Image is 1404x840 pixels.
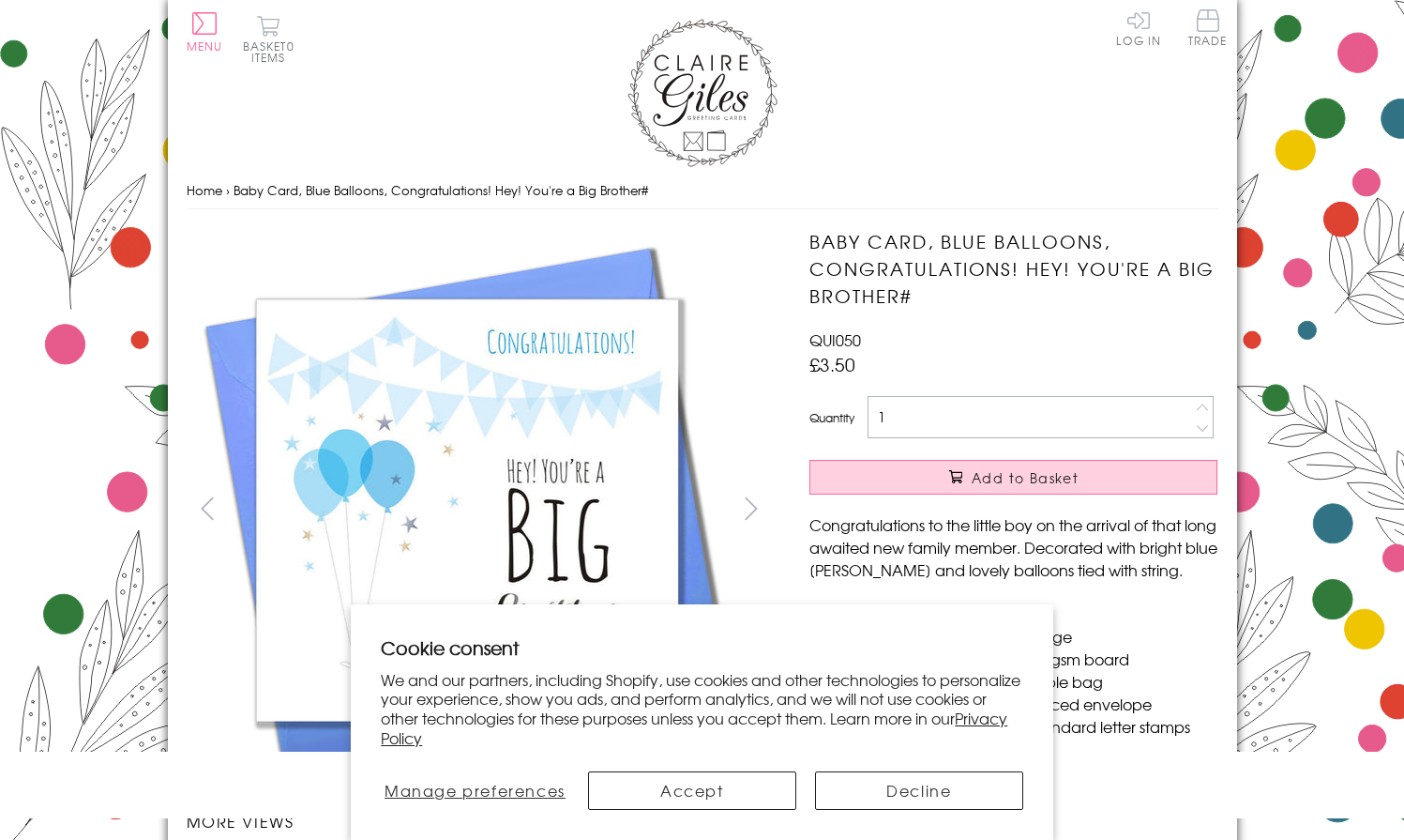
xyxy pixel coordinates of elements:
button: Decline [815,771,1023,810]
button: Manage preferences [381,771,568,810]
a: Trade [1188,9,1228,50]
a: Privacy Policy [381,707,1007,749]
img: Baby Card, Blue Balloons, Congratulations! Hey! You're a Big Brother# [187,228,749,791]
button: Accept [588,771,796,810]
span: Menu [187,38,223,54]
span: 0 items [251,38,294,66]
img: Claire Giles Greetings Cards [627,19,777,167]
button: Add to Basket [809,460,1217,495]
button: Basket0 items [243,15,294,63]
span: Manage preferences [385,779,566,802]
h2: Cookie consent [381,634,1023,661]
nav: breadcrumbs [187,172,1218,210]
h1: Baby Card, Blue Balloons, Congratulations! Hey! You're a Big Brother# [809,228,1217,309]
label: Quantity [809,409,854,426]
p: Congratulations to the little boy on the arrival of that long awaited new family member. Decorate... [809,513,1217,581]
button: prev [187,487,229,529]
li: Dimensions: 150mm x 150mm [828,603,1217,625]
h3: More views [187,810,773,832]
span: Baby Card, Blue Balloons, Congratulations! Hey! You're a Big Brother# [234,181,648,199]
span: Add to Basket [972,468,1079,487]
p: We and our partners, including Shopify, use cookies and other technologies to personalize your ex... [381,670,1023,748]
span: QUI050 [809,328,861,351]
span: › [226,181,230,199]
span: Trade [1188,9,1228,46]
a: Home [187,181,222,199]
button: next [730,487,772,529]
a: Log In [1116,9,1161,46]
span: £3.50 [809,351,855,377]
button: Menu [187,12,223,52]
